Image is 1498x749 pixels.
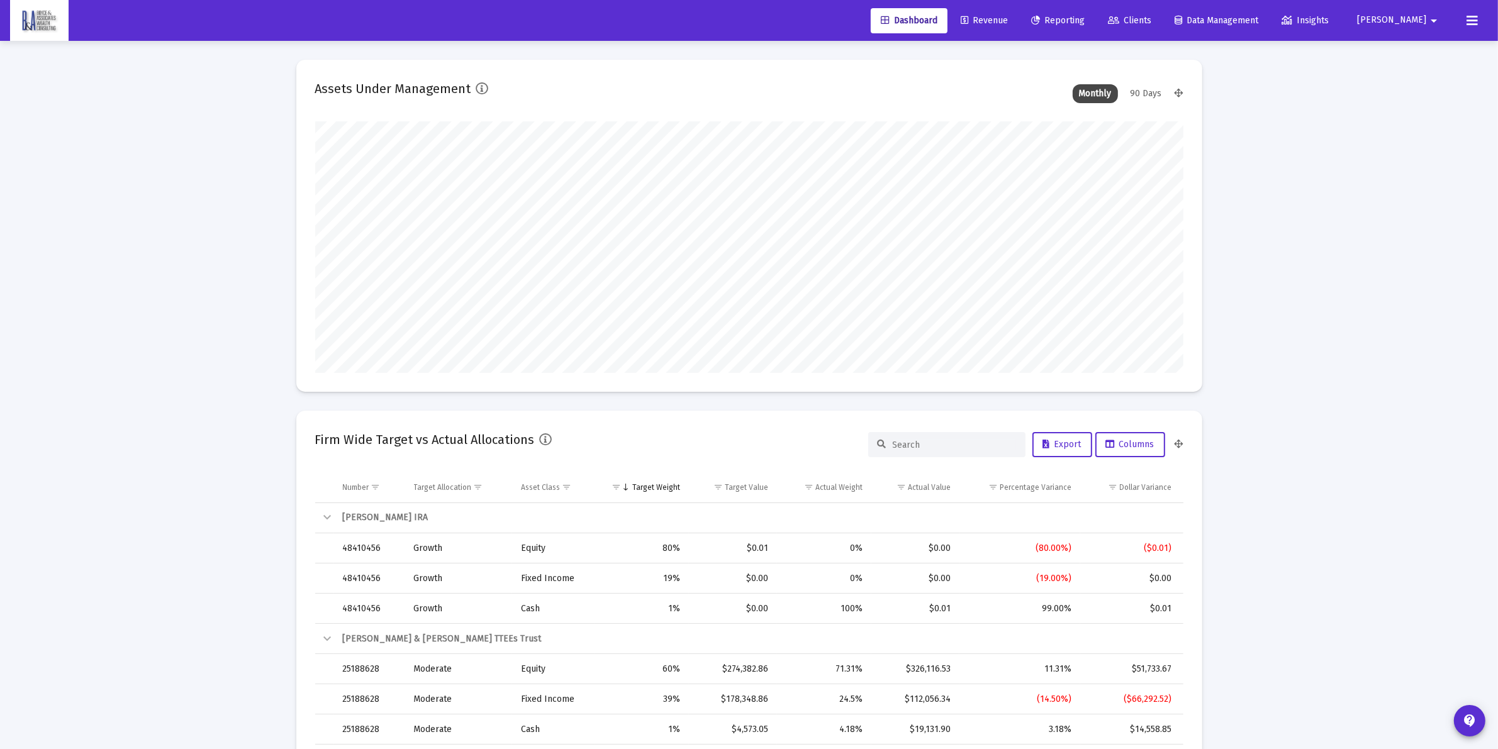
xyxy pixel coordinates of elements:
[1095,432,1165,457] button: Columns
[1282,15,1329,26] span: Insights
[512,714,595,745] td: Cash
[1462,713,1477,728] mat-icon: contact_support
[604,723,680,736] div: 1%
[988,482,998,492] span: Show filter options for column 'Percentage Variance'
[405,594,512,624] td: Growth
[804,482,813,492] span: Show filter options for column 'Actual Weight'
[968,572,1071,585] div: (19.00%)
[1043,439,1082,450] span: Export
[1089,572,1172,585] div: $0.00
[777,472,871,502] td: Column Actual Weight
[725,482,768,492] div: Target Value
[405,533,512,563] td: Growth
[1098,8,1161,33] a: Clients
[1109,482,1118,492] span: Show filter options for column 'Dollar Variance'
[632,482,680,492] div: Target Weight
[521,482,560,492] div: Asset Class
[698,693,768,706] div: $178,348.86
[405,684,512,714] td: Moderate
[1031,15,1085,26] span: Reporting
[334,654,405,684] td: 25188628
[698,663,768,675] div: $274,382.86
[880,572,951,585] div: $0.00
[786,602,863,615] div: 100%
[786,693,863,706] div: 24.5%
[1000,482,1071,492] div: Percentage Variance
[315,624,334,654] td: Collapse
[315,79,471,99] h2: Assets Under Management
[871,8,947,33] a: Dashboard
[512,472,595,502] td: Column Asset Class
[604,572,680,585] div: 19%
[897,482,906,492] span: Show filter options for column 'Actual Value'
[371,482,381,492] span: Show filter options for column 'Number'
[604,663,680,675] div: 60%
[604,693,680,706] div: 39%
[315,430,535,450] h2: Firm Wide Target vs Actual Allocations
[968,602,1071,615] div: 99.00%
[1073,84,1118,103] div: Monthly
[1089,663,1172,675] div: $51,733.67
[786,723,863,736] div: 4.18%
[604,602,680,615] div: 1%
[405,654,512,684] td: Moderate
[698,542,768,555] div: $0.01
[968,723,1071,736] div: 3.18%
[1089,723,1172,736] div: $14,558.85
[698,723,768,736] div: $4,573.05
[1089,693,1172,706] div: ($66,292.52)
[512,654,595,684] td: Equity
[474,482,483,492] span: Show filter options for column 'Target Allocation'
[1032,432,1092,457] button: Export
[562,482,571,492] span: Show filter options for column 'Asset Class'
[343,482,369,492] div: Number
[1426,8,1441,33] mat-icon: arrow_drop_down
[612,482,621,492] span: Show filter options for column 'Target Weight'
[604,542,680,555] div: 80%
[786,663,863,675] div: 71.31%
[334,714,405,745] td: 25188628
[405,472,512,502] td: Column Target Allocation
[405,714,512,745] td: Moderate
[20,8,59,33] img: Dashboard
[871,472,960,502] td: Column Actual Value
[880,602,951,615] div: $0.01
[880,723,951,736] div: $19,131.90
[881,15,937,26] span: Dashboard
[414,482,472,492] div: Target Allocation
[968,663,1071,675] div: 11.31%
[315,503,334,533] td: Collapse
[1106,439,1154,450] span: Columns
[961,15,1008,26] span: Revenue
[786,542,863,555] div: 0%
[959,472,1080,502] td: Column Percentage Variance
[1021,8,1095,33] a: Reporting
[951,8,1018,33] a: Revenue
[595,472,689,502] td: Column Target Weight
[1357,15,1426,26] span: [PERSON_NAME]
[1165,8,1268,33] a: Data Management
[880,693,951,706] div: $112,056.34
[334,533,405,563] td: 48410456
[698,602,768,615] div: $0.00
[968,542,1071,555] div: (80.00%)
[880,663,951,675] div: $326,116.53
[1342,8,1456,33] button: [PERSON_NAME]
[1272,8,1339,33] a: Insights
[1108,15,1151,26] span: Clients
[815,482,863,492] div: Actual Weight
[713,482,723,492] span: Show filter options for column 'Target Value'
[1080,472,1183,502] td: Column Dollar Variance
[1175,15,1258,26] span: Data Management
[334,594,405,624] td: 48410456
[343,633,1172,645] div: [PERSON_NAME] & [PERSON_NAME] TTEEs Trust
[405,563,512,594] td: Growth
[786,572,863,585] div: 0%
[334,684,405,714] td: 25188628
[343,511,1172,524] div: [PERSON_NAME] IRA
[512,684,595,714] td: Fixed Income
[689,472,777,502] td: Column Target Value
[908,482,951,492] div: Actual Value
[334,563,405,594] td: 48410456
[1120,482,1172,492] div: Dollar Variance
